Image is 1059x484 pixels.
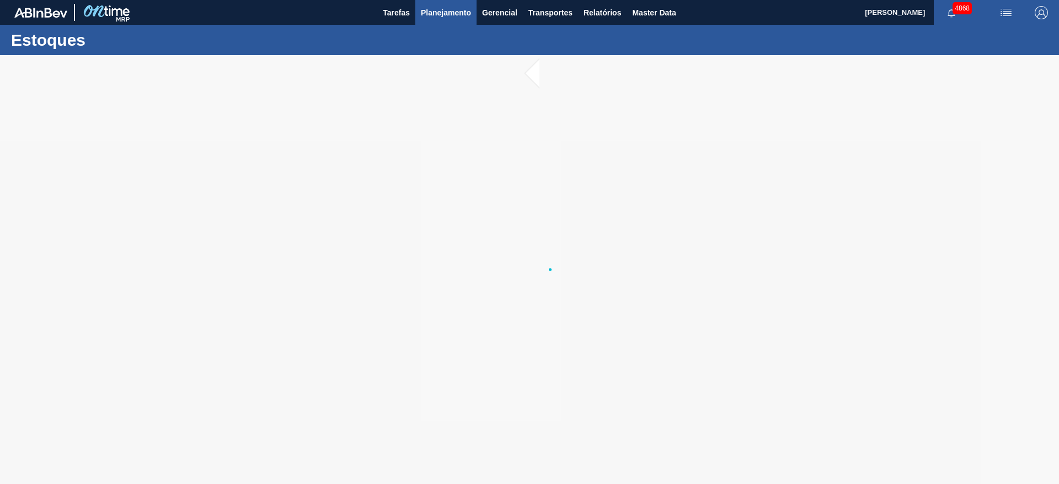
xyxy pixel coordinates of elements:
span: 4868 [953,2,972,14]
span: Gerencial [482,6,517,19]
span: Tarefas [383,6,410,19]
span: Planejamento [421,6,471,19]
h1: Estoques [11,34,207,46]
button: Notificações [934,5,969,20]
span: Master Data [632,6,676,19]
span: Transportes [528,6,573,19]
span: Relatórios [584,6,621,19]
img: Logout [1035,6,1048,19]
img: userActions [999,6,1013,19]
img: TNhmsLtSVTkK8tSr43FrP2fwEKptu5GPRR3wAAAABJRU5ErkJggg== [14,8,67,18]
